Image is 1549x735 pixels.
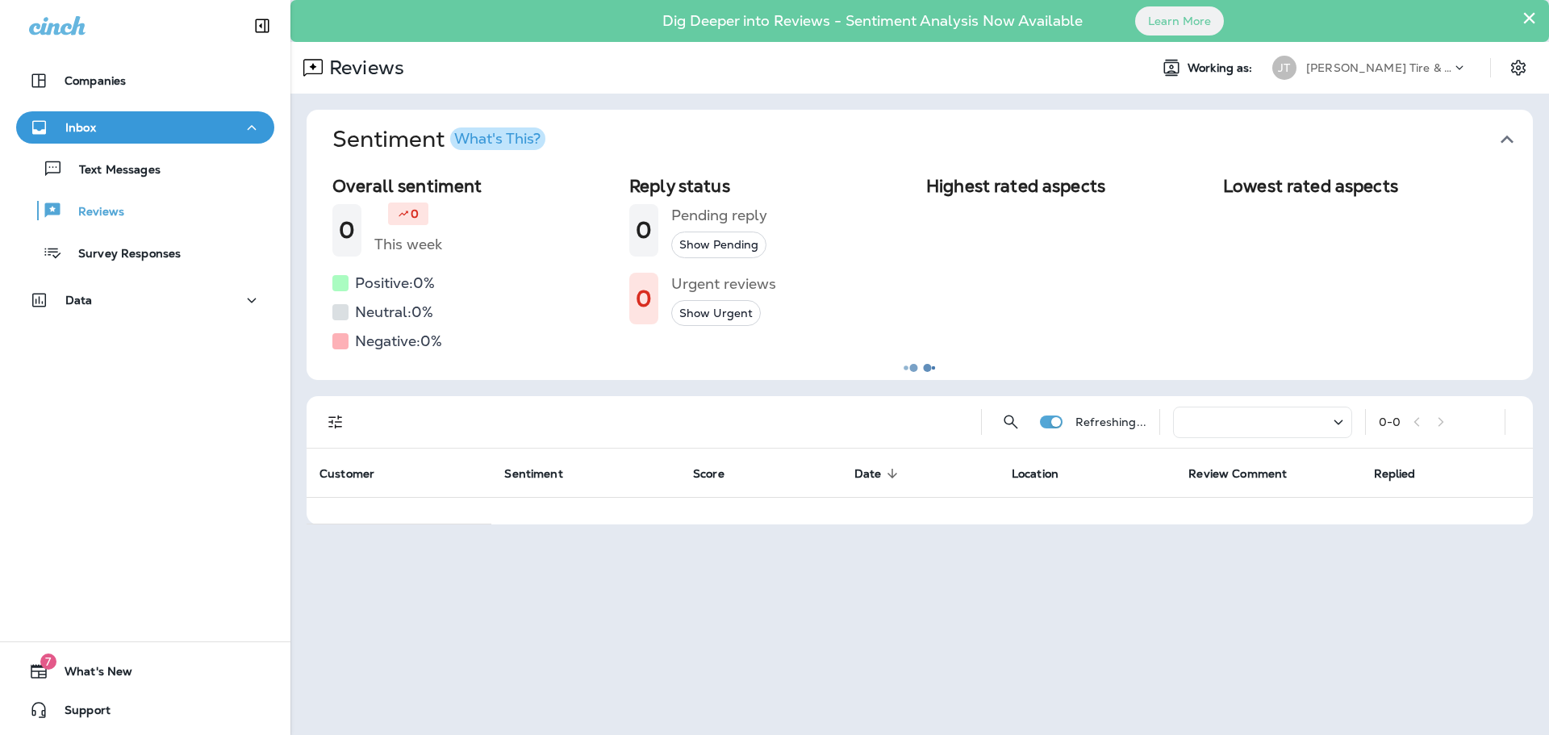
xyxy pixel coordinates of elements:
[62,247,181,262] p: Survey Responses
[16,694,274,726] button: Support
[65,74,126,87] p: Companies
[62,205,124,220] p: Reviews
[40,654,56,670] span: 7
[240,10,285,42] button: Collapse Sidebar
[65,294,93,307] p: Data
[16,236,274,269] button: Survey Responses
[48,665,132,684] span: What's New
[48,704,111,723] span: Support
[16,111,274,144] button: Inbox
[65,121,96,134] p: Inbox
[16,655,274,687] button: 7What's New
[16,194,274,228] button: Reviews
[16,284,274,316] button: Data
[63,163,161,178] p: Text Messages
[16,65,274,97] button: Companies
[16,152,274,186] button: Text Messages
